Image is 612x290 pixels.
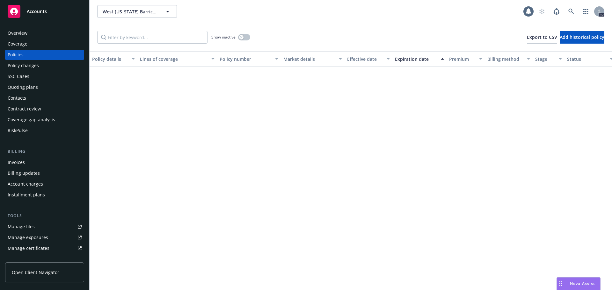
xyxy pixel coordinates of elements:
div: Overview [8,28,27,38]
a: Account charges [5,179,84,189]
div: RiskPulse [8,125,28,136]
a: Manage files [5,222,84,232]
div: Drag to move [557,278,565,290]
span: Open Client Navigator [12,269,59,276]
div: Quoting plans [8,82,38,92]
button: Premium [447,51,485,67]
a: Switch app [579,5,592,18]
a: Accounts [5,3,84,20]
a: Contacts [5,93,84,103]
button: Nova Assist [557,277,601,290]
a: Manage exposures [5,232,84,243]
div: Billing updates [8,168,40,178]
div: Expiration date [395,56,437,62]
div: Policies [8,50,24,60]
button: Export to CSV [527,31,557,44]
button: Add historical policy [560,31,604,44]
div: Stage [535,56,555,62]
button: Billing method [485,51,533,67]
div: Invoices [8,157,25,167]
div: Lines of coverage [140,56,208,62]
div: Tools [5,213,84,219]
a: Policy changes [5,60,84,71]
span: Add historical policy [560,34,604,40]
div: Contract review [8,104,41,114]
a: RiskPulse [5,125,84,136]
a: Overview [5,28,84,38]
div: Policy number [220,56,271,62]
div: SSC Cases [8,71,29,81]
button: Policy number [217,51,281,67]
a: Quoting plans [5,82,84,92]
div: Account charges [8,179,43,189]
button: Market details [281,51,345,67]
a: Start snowing [535,5,548,18]
button: Lines of coverage [137,51,217,67]
span: Accounts [27,9,47,14]
div: Manage BORs [8,254,38,264]
div: Coverage [8,39,27,49]
span: Nova Assist [570,281,595,286]
button: Expiration date [392,51,447,67]
span: Show inactive [211,34,236,40]
button: Policy details [90,51,137,67]
a: Invoices [5,157,84,167]
div: Manage exposures [8,232,48,243]
a: Manage certificates [5,243,84,253]
a: Search [565,5,578,18]
button: Effective date [345,51,392,67]
div: Contacts [8,93,26,103]
div: Manage files [8,222,35,232]
div: Premium [449,56,475,62]
div: Status [567,56,606,62]
span: West [US_STATE] Barricades, LLC [103,8,158,15]
button: West [US_STATE] Barricades, LLC [97,5,177,18]
a: Report a Bug [550,5,563,18]
a: Manage BORs [5,254,84,264]
div: Installment plans [8,190,45,200]
div: Policy changes [8,60,39,71]
div: Market details [283,56,335,62]
div: Billing method [487,56,523,62]
a: Billing updates [5,168,84,178]
div: Billing [5,148,84,155]
div: Effective date [347,56,383,62]
a: SSC Cases [5,71,84,81]
input: Filter by keyword... [97,31,208,44]
a: Coverage [5,39,84,49]
a: Policies [5,50,84,60]
a: Coverage gap analysis [5,115,84,125]
span: Export to CSV [527,34,557,40]
div: Policy details [92,56,128,62]
div: Manage certificates [8,243,49,253]
button: Stage [533,51,565,67]
a: Contract review [5,104,84,114]
a: Installment plans [5,190,84,200]
div: Coverage gap analysis [8,115,55,125]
